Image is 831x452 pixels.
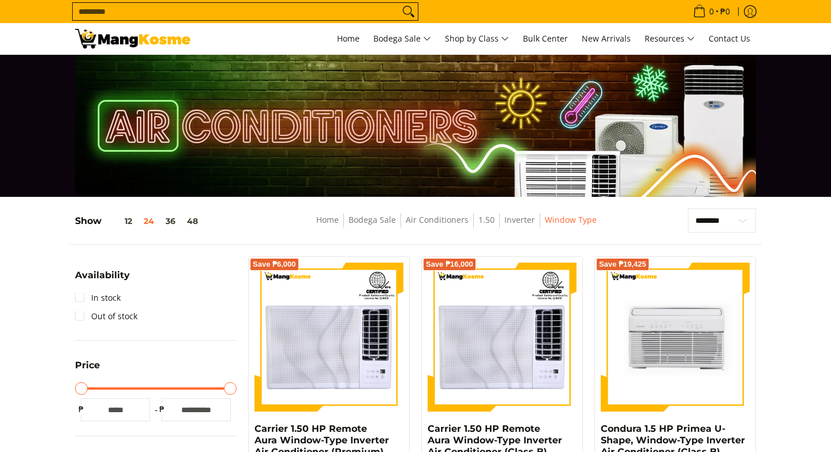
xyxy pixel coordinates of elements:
[428,263,577,412] img: Carrier 1.50 HP Remote Aura Window-Type Inverter Air Conditioner (Class B)
[75,307,137,326] a: Out of stock
[337,33,360,44] span: Home
[156,404,167,415] span: ₱
[639,23,701,54] a: Resources
[703,23,756,54] a: Contact Us
[478,214,495,225] a: 1.50
[406,214,469,225] a: Air Conditioners
[75,361,100,379] summary: Open
[331,23,365,54] a: Home
[645,32,695,46] span: Resources
[690,5,733,18] span: •
[439,23,515,54] a: Shop by Class
[160,216,181,226] button: 36
[349,214,396,225] a: Bodega Sale
[250,213,664,239] nav: Breadcrumbs
[75,271,130,289] summary: Open
[599,261,646,268] span: Save ₱19,425
[517,23,574,54] a: Bulk Center
[316,214,339,225] a: Home
[399,3,418,20] button: Search
[718,8,732,16] span: ₱0
[202,23,756,54] nav: Main Menu
[576,23,637,54] a: New Arrivals
[601,263,750,412] img: Condura 1.5 HP Primea U-Shape, Window-Type Inverter Air Conditioner (Class B)
[504,214,535,225] a: Inverter
[75,404,87,415] span: ₱
[709,33,750,44] span: Contact Us
[368,23,437,54] a: Bodega Sale
[426,261,473,268] span: Save ₱16,000
[373,32,431,46] span: Bodega Sale
[75,289,121,307] a: In stock
[75,215,204,227] h5: Show
[75,271,130,280] span: Availability
[253,261,296,268] span: Save ₱6,000
[708,8,716,16] span: 0
[102,216,138,226] button: 12
[582,33,631,44] span: New Arrivals
[138,216,160,226] button: 24
[545,213,597,227] span: Window Type
[75,29,190,48] img: Bodega Sale Aircon l Mang Kosme: Home Appliances Warehouse Sale 1.50 Inverter Window Type
[523,33,568,44] span: Bulk Center
[75,361,100,370] span: Price
[254,263,403,412] img: Carrier 1.50 HP Remote Aura Window-Type Inverter Air Conditioner (Premium)
[181,216,204,226] button: 48
[445,32,509,46] span: Shop by Class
